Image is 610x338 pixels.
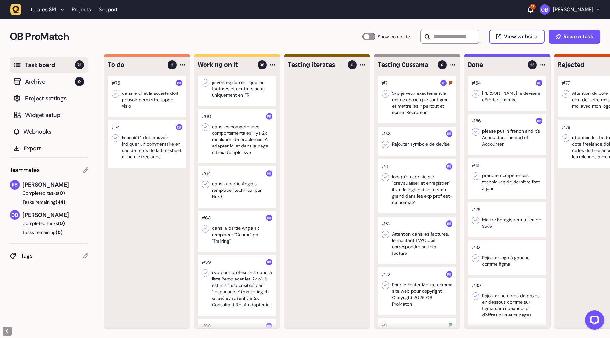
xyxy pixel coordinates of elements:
span: 6 [441,62,443,68]
span: Project settings [25,94,84,103]
a: Projects [72,4,91,15]
img: Rodolphe Balay [440,80,447,86]
img: Rodolphe Balay [446,271,452,278]
span: Webhooks [23,127,84,136]
button: Completed tasks(0) [10,190,83,196]
img: Rodolphe Balay [266,113,272,120]
span: (0) [56,229,63,235]
button: Raise a task [549,30,600,44]
span: 72 [75,60,84,69]
a: Support [99,6,118,13]
img: Rodolphe Balay [266,215,272,221]
button: Export [10,141,88,156]
span: Show complete [378,33,410,40]
span: 26 [530,62,535,68]
h4: Testing iterates [288,60,343,69]
button: Task board72 [10,57,88,73]
img: Rodolphe Balay [446,163,452,170]
span: (0) [58,190,65,196]
button: Tasks remaining(44) [10,199,88,205]
button: Project settings [10,91,88,106]
span: 36 [260,62,265,68]
img: Oussama Bahassou [540,4,550,15]
span: Teammates [10,165,40,174]
button: Widget setup [10,107,88,123]
img: Rodolphe Balay [176,124,182,130]
span: Task board [25,60,75,69]
span: (44) [56,199,65,205]
span: Archive [25,77,75,86]
button: Completed tasks(0) [10,220,83,227]
button: [PERSON_NAME] [540,4,600,15]
h4: Testing Oussama [378,60,433,69]
button: Webhooks [10,124,88,139]
span: Export [24,144,84,153]
button: View website [489,30,545,44]
img: Rodolphe Balay [176,80,182,86]
img: Rodolphe Balay [536,118,542,124]
img: Rodolphe Balay [266,323,272,329]
div: 18 [530,4,536,10]
span: 2 [171,62,173,68]
span: View website [504,34,538,39]
p: [PERSON_NAME] [553,6,593,13]
span: Tags [21,251,83,260]
img: Rodolphe Balay [446,130,452,137]
img: Rodolphe Balay [10,180,20,190]
iframe: LiveChat chat widget [580,308,607,335]
span: (0) [58,220,65,226]
span: Widget setup [25,111,84,120]
button: Tasks remaining(0) [10,229,88,236]
h4: Done [468,60,523,69]
h2: OB ProMatch [10,29,362,44]
img: Rodolphe Balay [266,259,272,265]
span: [PERSON_NAME] [23,180,88,189]
span: iterates SRL [29,6,58,13]
button: iterates SRL [10,4,68,15]
img: Oussama Bahassou [10,210,20,220]
img: Rodolphe Balay [266,170,272,177]
img: Rodolphe Balay [536,80,542,86]
span: Raise a task [563,34,593,39]
span: [PERSON_NAME] [23,210,88,219]
h4: Working on it [198,60,253,69]
h4: To do [108,60,163,69]
span: 0 [351,62,353,68]
span: 0 [75,77,84,86]
button: Archive0 [10,74,88,89]
img: Rodolphe Balay [446,220,452,227]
